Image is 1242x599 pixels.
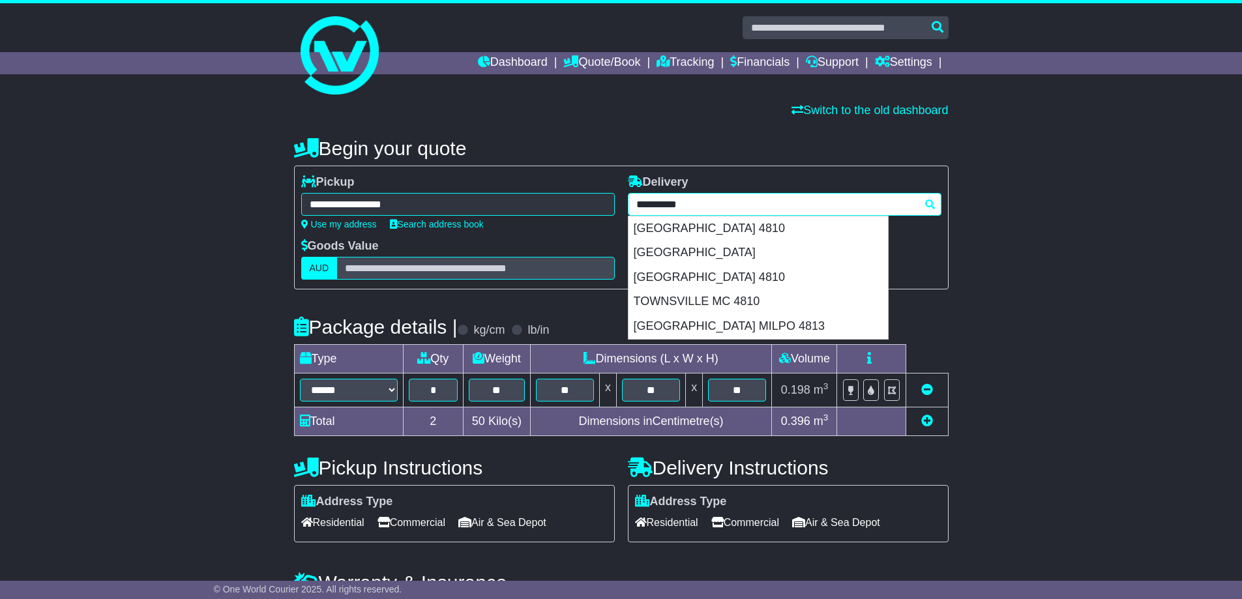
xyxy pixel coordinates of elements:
[377,512,445,533] span: Commercial
[628,175,688,190] label: Delivery
[635,512,698,533] span: Residential
[814,415,829,428] span: m
[403,345,464,373] td: Qty
[781,415,810,428] span: 0.396
[294,572,949,593] h4: Warranty & Insurance
[806,52,859,74] a: Support
[875,52,932,74] a: Settings
[478,52,548,74] a: Dashboard
[464,407,531,436] td: Kilo(s)
[530,345,772,373] td: Dimensions (L x W x H)
[472,415,485,428] span: 50
[294,316,458,338] h4: Package details |
[301,495,393,509] label: Address Type
[527,323,549,338] label: lb/in
[294,138,949,159] h4: Begin your quote
[390,219,484,229] a: Search address book
[814,383,829,396] span: m
[301,239,379,254] label: Goods Value
[294,407,403,436] td: Total
[921,415,933,428] a: Add new item
[530,407,772,436] td: Dimensions in Centimetre(s)
[294,457,615,478] h4: Pickup Instructions
[301,219,377,229] a: Use my address
[301,175,355,190] label: Pickup
[214,584,402,594] span: © One World Courier 2025. All rights reserved.
[686,373,703,407] td: x
[599,373,616,407] td: x
[781,383,810,396] span: 0.198
[772,345,837,373] td: Volume
[635,495,727,509] label: Address Type
[464,345,531,373] td: Weight
[791,104,948,117] a: Switch to the old dashboard
[823,381,829,391] sup: 3
[628,289,888,314] div: TOWNSVILLE MC 4810
[628,314,888,339] div: [GEOGRAPHIC_DATA] MILPO 4813
[563,52,640,74] a: Quote/Book
[301,512,364,533] span: Residential
[730,52,790,74] a: Financials
[628,457,949,478] h4: Delivery Instructions
[921,383,933,396] a: Remove this item
[301,257,338,280] label: AUD
[628,265,888,290] div: [GEOGRAPHIC_DATA] 4810
[628,216,888,241] div: [GEOGRAPHIC_DATA] 4810
[657,52,714,74] a: Tracking
[711,512,779,533] span: Commercial
[823,413,829,422] sup: 3
[294,345,403,373] td: Type
[458,512,546,533] span: Air & Sea Depot
[628,241,888,265] div: [GEOGRAPHIC_DATA]
[473,323,505,338] label: kg/cm
[792,512,880,533] span: Air & Sea Depot
[403,407,464,436] td: 2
